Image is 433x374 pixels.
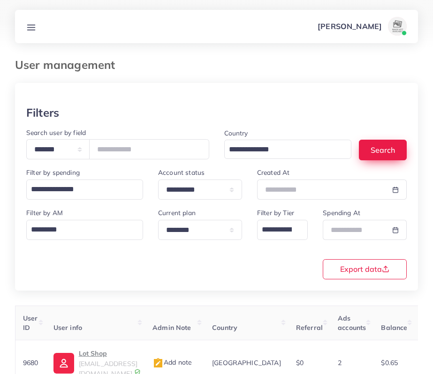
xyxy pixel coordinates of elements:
[26,208,63,217] label: Filter by AM
[257,168,290,177] label: Created At
[26,180,143,200] div: Search for option
[318,21,382,32] p: [PERSON_NAME]
[257,208,294,217] label: Filter by Tier
[212,359,281,367] span: [GEOGRAPHIC_DATA]
[359,140,407,160] button: Search
[26,106,59,120] h3: Filters
[53,323,82,332] span: User info
[79,348,137,359] p: Lot Shop
[312,17,410,36] a: [PERSON_NAME]avatar
[224,128,248,138] label: Country
[15,58,122,72] h3: User management
[28,181,131,197] input: Search for option
[323,208,360,217] label: Spending At
[338,314,366,332] span: Ads accounts
[26,168,80,177] label: Filter by spending
[26,128,86,137] label: Search user by field
[212,323,237,332] span: Country
[340,265,389,273] span: Export data
[152,323,191,332] span: Admin Note
[381,323,407,332] span: Balance
[388,17,407,36] img: avatar
[258,222,296,238] input: Search for option
[338,359,342,367] span: 2
[296,359,304,367] span: $0
[158,208,196,217] label: Current plan
[224,140,352,159] div: Search for option
[23,359,38,367] span: 9680
[152,358,164,369] img: admin_note.cdd0b510.svg
[53,353,74,374] img: ic-user-info.36bf1079.svg
[26,220,143,240] div: Search for option
[23,314,38,332] span: User ID
[296,323,323,332] span: Referral
[257,220,308,240] div: Search for option
[323,259,407,279] button: Export data
[226,142,340,157] input: Search for option
[28,222,131,238] input: Search for option
[158,168,205,177] label: Account status
[152,358,192,367] span: Add note
[381,359,398,367] span: $0.65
